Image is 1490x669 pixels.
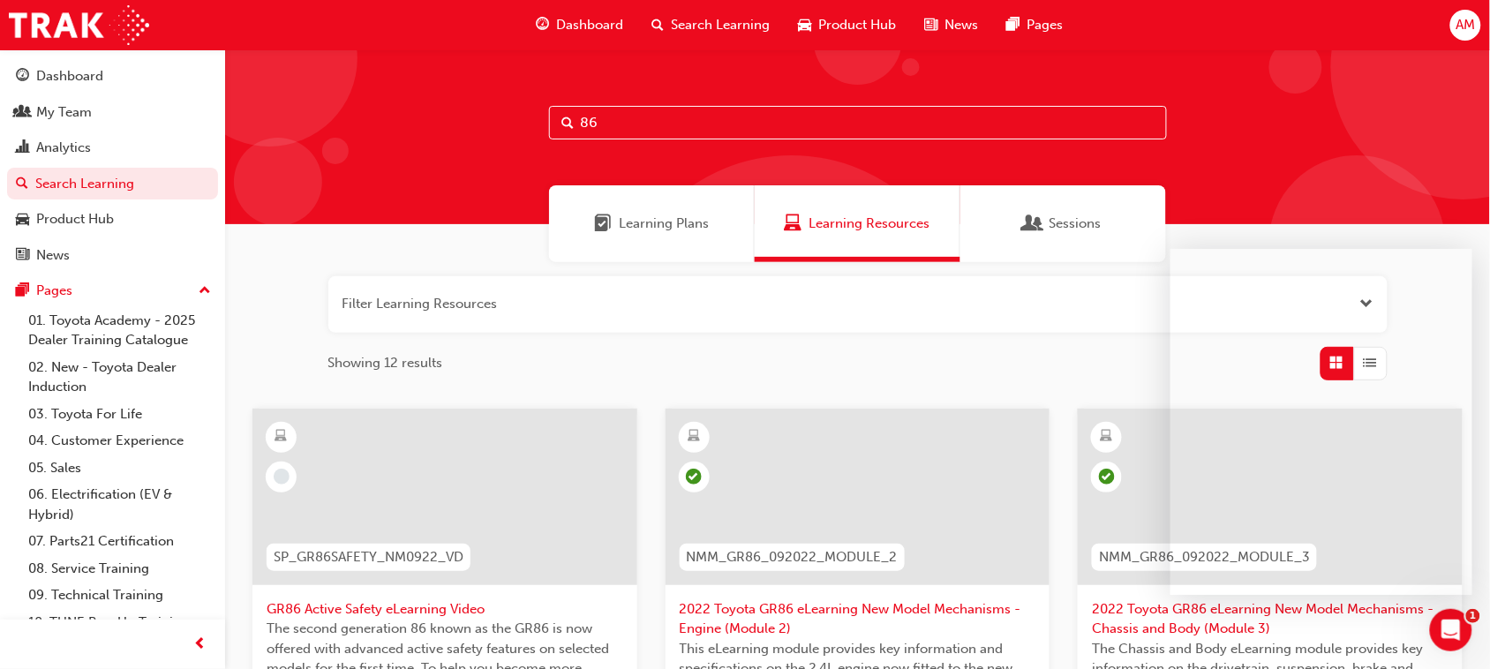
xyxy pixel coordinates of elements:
[7,274,218,307] button: Pages
[1007,14,1020,36] span: pages-icon
[799,14,812,36] span: car-icon
[925,14,938,36] span: news-icon
[819,15,897,35] span: Product Hub
[16,177,28,192] span: search-icon
[619,214,709,234] span: Learning Plans
[911,7,993,43] a: news-iconNews
[36,209,114,229] div: Product Hub
[267,599,623,620] span: GR86 Active Safety eLearning Video
[537,14,550,36] span: guage-icon
[960,185,1166,262] a: SessionsSessions
[1050,214,1102,234] span: Sessions
[562,113,575,133] span: Search
[523,7,638,43] a: guage-iconDashboard
[21,481,218,528] a: 06. Electrification (EV & Hybrid)
[36,281,72,301] div: Pages
[36,66,103,86] div: Dashboard
[549,185,755,262] a: Learning PlansLearning Plans
[1430,609,1472,651] iframe: Intercom live chat
[688,425,700,448] span: learningResourceType_ELEARNING-icon
[594,214,612,234] span: Learning Plans
[194,634,207,656] span: prev-icon
[1456,15,1475,35] span: AM
[16,248,29,264] span: news-icon
[7,203,218,236] a: Product Hub
[7,60,218,93] a: Dashboard
[7,168,218,200] a: Search Learning
[686,469,702,485] span: learningRecordVerb_COMPLETE-icon
[687,547,898,568] span: NMM_GR86_092022_MODULE_2
[1101,425,1113,448] span: learningResourceType_ELEARNING-icon
[16,69,29,85] span: guage-icon
[21,307,218,354] a: 01. Toyota Academy - 2025 Dealer Training Catalogue
[993,7,1078,43] a: pages-iconPages
[557,15,624,35] span: Dashboard
[755,185,960,262] a: Learning ResourcesLearning Resources
[36,102,92,123] div: My Team
[16,212,29,228] span: car-icon
[7,239,218,272] a: News
[274,547,463,568] span: SP_GR86SAFETY_NM0922_VD
[16,140,29,156] span: chart-icon
[680,599,1036,639] span: 2022 Toyota GR86 eLearning New Model Mechanisms - Engine (Module 2)
[36,245,70,266] div: News
[274,469,290,485] span: learningRecordVerb_NONE-icon
[1170,249,1472,595] iframe: Intercom live chat message
[785,214,802,234] span: Learning Resources
[1099,469,1115,485] span: learningRecordVerb_COMPLETE-icon
[1027,15,1064,35] span: Pages
[1025,214,1042,234] span: Sessions
[21,401,218,428] a: 03. Toyota For Life
[9,5,149,45] img: Trak
[21,528,218,555] a: 07. Parts21 Certification
[638,7,785,43] a: search-iconSearch Learning
[1450,10,1481,41] button: AM
[21,582,218,609] a: 09. Technical Training
[7,96,218,129] a: My Team
[328,353,443,373] span: Showing 12 results
[16,283,29,299] span: pages-icon
[16,105,29,121] span: people-icon
[21,354,218,401] a: 02. New - Toyota Dealer Induction
[21,609,218,636] a: 10. TUNE Rev-Up Training
[21,455,218,482] a: 05. Sales
[7,56,218,274] button: DashboardMy TeamAnalyticsSearch LearningProduct HubNews
[652,14,665,36] span: search-icon
[672,15,771,35] span: Search Learning
[945,15,979,35] span: News
[275,425,288,448] span: learningResourceType_ELEARNING-icon
[1092,599,1449,639] span: 2022 Toyota GR86 eLearning New Model Mechanisms - Chassis and Body (Module 3)
[21,555,218,583] a: 08. Service Training
[785,7,911,43] a: car-iconProduct Hub
[21,427,218,455] a: 04. Customer Experience
[36,138,91,158] div: Analytics
[1466,609,1480,623] span: 1
[199,280,211,303] span: up-icon
[7,132,218,164] a: Analytics
[549,106,1167,139] input: Search...
[809,214,930,234] span: Learning Resources
[1099,547,1310,568] span: NMM_GR86_092022_MODULE_3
